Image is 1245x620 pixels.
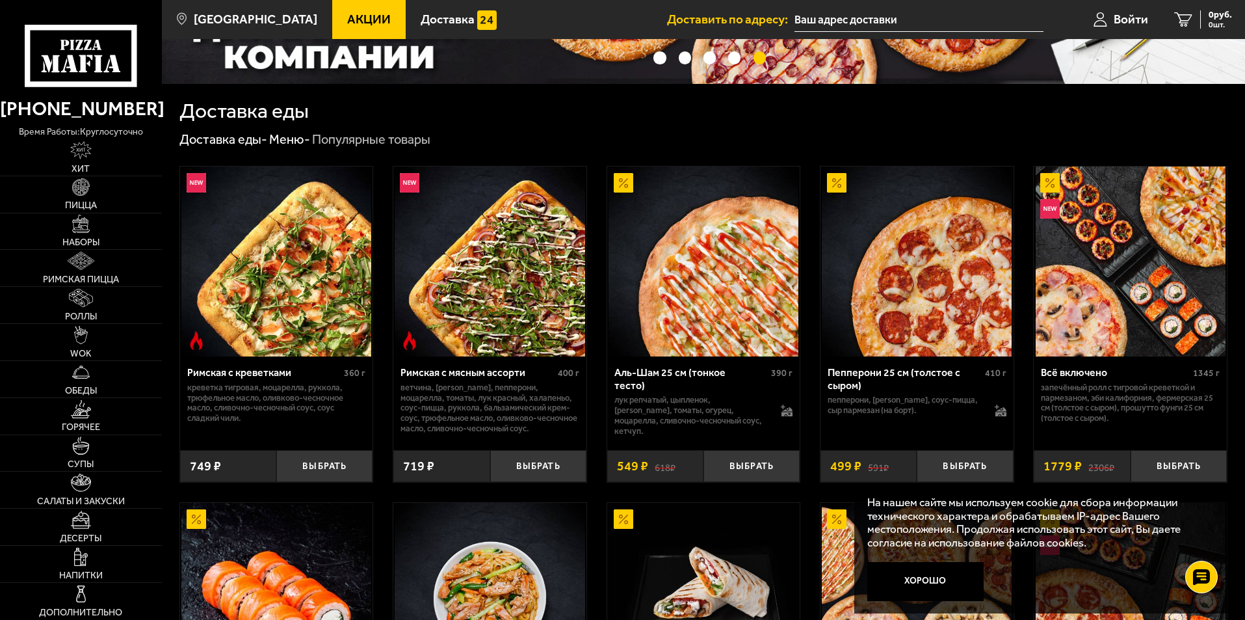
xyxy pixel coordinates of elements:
p: ветчина, [PERSON_NAME], пепперони, моцарелла, томаты, лук красный, халапеньо, соус-пицца, руккола... [400,383,579,435]
s: 591 ₽ [868,460,889,473]
span: Горячее [62,423,100,432]
img: Акционный [614,509,633,529]
div: Римская с мясным ассорти [400,366,555,379]
s: 2306 ₽ [1088,460,1114,473]
img: Акционный [1040,173,1060,193]
span: Римская пицца [43,275,119,284]
a: АкционныйНовинкаВсё включено [1034,167,1227,357]
div: Всё включено [1041,366,1190,379]
img: Новинка [400,173,419,193]
button: точки переключения [703,51,716,64]
a: НовинкаОстрое блюдоРимская с мясным ассорти [393,167,586,357]
input: Ваш адрес доставки [794,8,1043,32]
div: Аль-Шам 25 см (тонкое тесто) [614,366,768,391]
span: Десерты [60,534,101,543]
span: 400 г [558,368,579,379]
img: Пепперони 25 см (толстое с сыром) [822,167,1012,357]
p: Запечённый ролл с тигровой креветкой и пармезаном, Эби Калифорния, Фермерская 25 см (толстое с сы... [1041,383,1220,424]
span: Супы [68,460,94,469]
span: Дополнительно [39,608,122,617]
img: 15daf4d41897b9f0e9f617042186c801.svg [477,10,497,30]
img: Акционный [827,509,846,529]
button: точки переключения [679,51,691,64]
a: НовинкаОстрое блюдоРимская с креветками [180,167,373,357]
span: Салаты и закуски [37,497,125,506]
button: Выбрать [917,450,1013,482]
img: Римская с креветками [181,167,371,357]
span: WOK [70,349,92,358]
h1: Доставка еды [179,101,309,122]
img: Новинка [187,173,206,193]
span: Акции [347,13,391,25]
span: 1779 ₽ [1043,460,1082,473]
a: Доставка еды- [179,131,267,147]
span: Пицца [65,201,97,210]
div: Популярные товары [312,131,430,148]
img: Новинка [1040,199,1060,219]
div: Пепперони 25 см (толстое с сыром) [828,366,982,391]
img: Акционный [614,173,633,193]
span: 410 г [985,368,1006,379]
span: Доставить по адресу: [667,13,794,25]
a: Меню- [269,131,310,147]
p: пепперони, [PERSON_NAME], соус-пицца, сыр пармезан (на борт). [828,395,982,416]
button: точки переключения [653,51,666,64]
img: Акционный [187,509,206,529]
a: АкционныйАль-Шам 25 см (тонкое тесто) [607,167,800,357]
div: Римская с креветками [187,366,341,379]
span: Напитки [59,571,103,580]
img: Острое блюдо [400,331,419,351]
span: 0 руб. [1209,10,1232,20]
button: точки переключения [728,51,740,64]
span: 360 г [344,368,365,379]
button: Выбрать [276,450,373,482]
button: Выбрать [1131,450,1227,482]
span: Хит [72,165,90,174]
span: Войти [1114,13,1148,25]
img: Острое блюдо [187,331,206,351]
span: [GEOGRAPHIC_DATA] [194,13,317,25]
span: 719 ₽ [403,460,434,473]
p: На нашем сайте мы используем cookie для сбора информации технического характера и обрабатываем IP... [867,496,1207,550]
p: креветка тигровая, моцарелла, руккола, трюфельное масло, оливково-чесночное масло, сливочно-чесно... [187,383,366,424]
button: Хорошо [867,562,984,601]
img: Аль-Шам 25 см (тонкое тесто) [609,167,798,357]
s: 618 ₽ [655,460,675,473]
img: Римская с мясным ассорти [395,167,584,357]
span: 390 г [771,368,793,379]
span: 1345 г [1193,368,1220,379]
button: Выбрать [703,450,800,482]
span: Обеды [65,386,97,396]
button: точки переключения [754,51,766,64]
img: Акционный [827,173,846,193]
img: Всё включено [1036,167,1225,357]
span: 549 ₽ [617,460,648,473]
span: Роллы [65,312,97,321]
a: АкционныйПепперони 25 см (толстое с сыром) [820,167,1014,357]
span: Наборы [62,238,99,247]
span: 749 ₽ [190,460,221,473]
span: Доставка [421,13,475,25]
span: 499 ₽ [830,460,861,473]
p: лук репчатый, цыпленок, [PERSON_NAME], томаты, огурец, моцарелла, сливочно-чесночный соус, кетчуп. [614,395,768,437]
button: Выбрать [490,450,586,482]
span: 0 шт. [1209,21,1232,29]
